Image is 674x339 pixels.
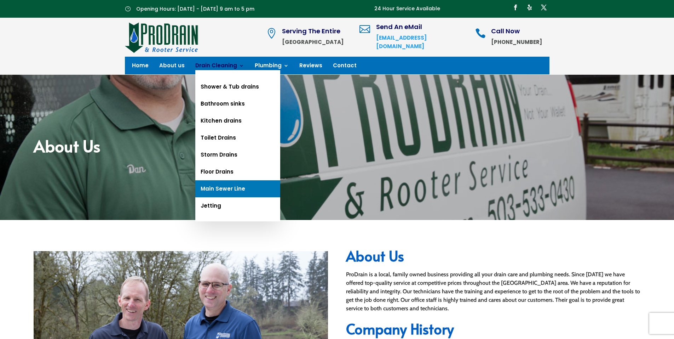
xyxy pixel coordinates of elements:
[359,24,370,34] span: 
[195,197,280,214] a: Jetting
[374,5,440,13] p: 24 Hour Service Available
[491,38,542,46] strong: [PHONE_NUMBER]
[510,2,521,13] a: Follow on Facebook
[333,63,357,71] a: Contact
[299,63,322,71] a: Reviews
[195,129,280,146] a: Toilet Drains
[282,27,340,35] span: Serving The Entire
[524,2,535,13] a: Follow on Yelp
[125,21,199,53] img: site-logo-100h
[255,63,289,71] a: Plumbing
[34,137,640,157] h2: About Us
[132,63,149,71] a: Home
[475,28,486,39] span: 
[346,249,640,266] h2: About Us
[195,95,280,112] a: Bathroom sinks
[538,2,549,13] a: Follow on X
[195,180,280,197] a: Main Sewer Line
[282,38,344,46] strong: [GEOGRAPHIC_DATA]
[195,63,244,71] a: Drain Cleaning
[125,6,131,11] span: }
[136,5,254,12] span: Opening Hours: [DATE] - [DATE] 9 am to 5 pm
[266,28,277,39] span: 
[195,78,280,95] a: Shower & Tub drains
[159,63,185,71] a: About us
[195,146,280,163] a: Storm Drains
[195,112,280,129] a: Kitchen drains
[376,22,422,31] span: Send An eMail
[346,270,640,313] div: ProDrain is a local, family owned business providing all your drain care and plumbing needs. Sinc...
[376,34,427,50] a: [EMAIL_ADDRESS][DOMAIN_NAME]
[195,163,280,180] a: Floor Drains
[491,27,520,35] span: Call Now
